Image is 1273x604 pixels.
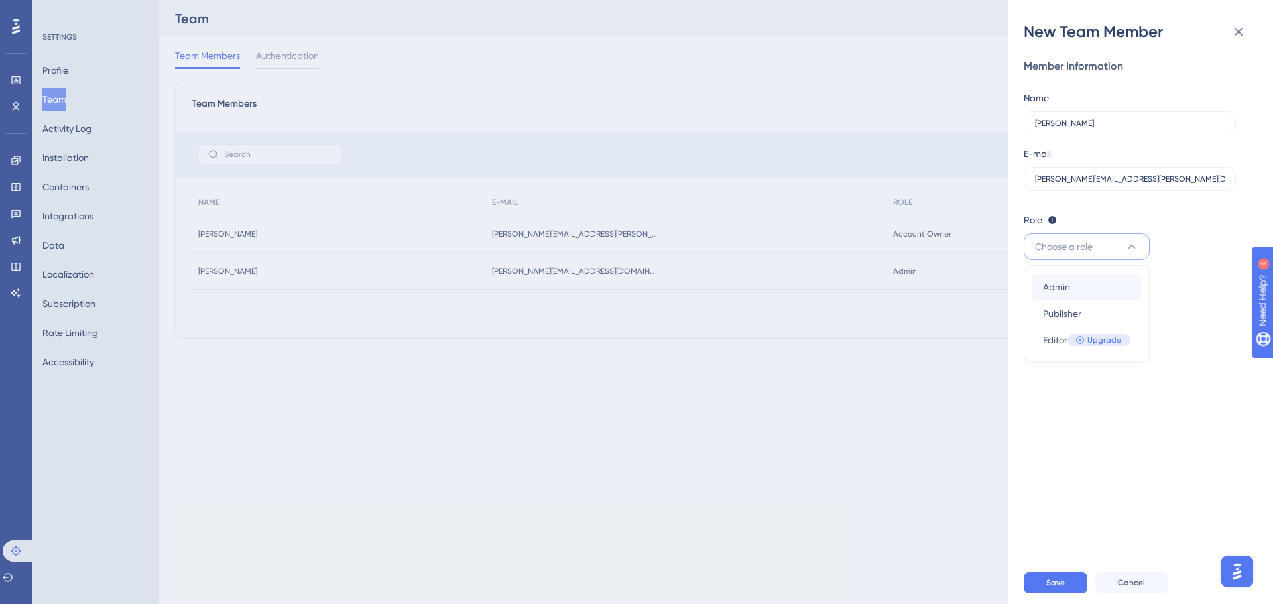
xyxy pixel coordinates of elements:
span: Admin [1043,279,1070,295]
div: Name [1024,90,1049,106]
button: EditorUpgrade [1032,327,1141,353]
button: Choose a role [1024,233,1150,260]
span: Publisher [1043,306,1081,322]
div: 4 [92,7,96,17]
input: Name [1035,119,1225,128]
span: Cancel [1118,577,1145,588]
span: Save [1046,577,1065,588]
div: Editor [1043,332,1130,348]
span: Choose a role [1035,239,1093,255]
button: Publisher [1032,300,1141,327]
iframe: UserGuiding AI Assistant Launcher [1217,552,1257,591]
button: Save [1024,572,1087,593]
span: Upgrade [1087,335,1121,345]
div: E-mail [1024,146,1051,162]
div: Member Information [1024,58,1246,74]
span: Need Help? [31,3,83,19]
button: Admin [1032,274,1141,300]
button: Cancel [1095,572,1168,593]
div: New Team Member [1024,21,1257,42]
span: Role [1024,212,1042,228]
input: E-mail [1035,174,1225,184]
